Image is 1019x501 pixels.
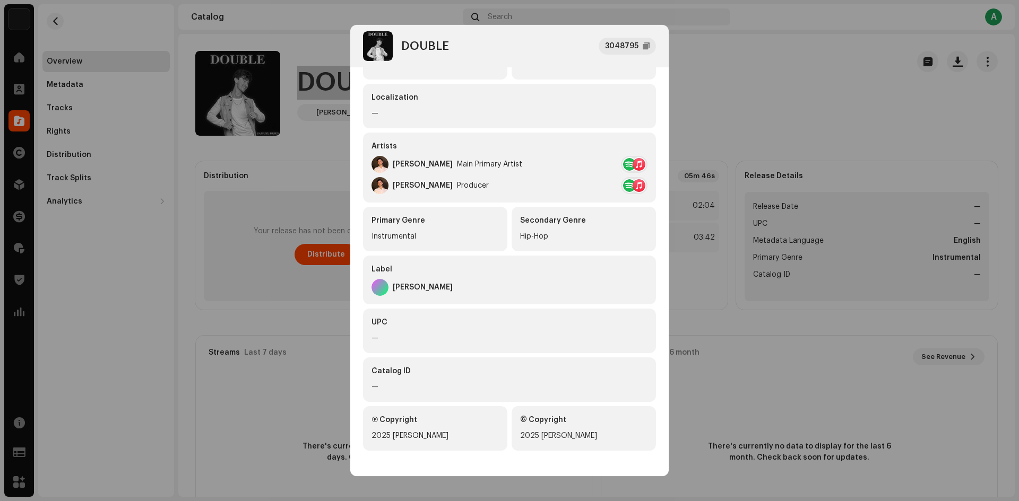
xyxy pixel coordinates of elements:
[372,366,647,376] div: Catalog ID
[372,230,499,243] div: Instrumental
[372,332,647,345] div: —
[372,156,388,173] img: 83918a1e-67c9-49ff-830a-ea12e530404f
[401,40,449,52] div: DOUBLE
[520,415,647,425] div: © Copyright
[372,415,499,425] div: Ⓟ Copyright
[520,230,647,243] div: Hip-Hop
[372,264,647,275] div: Label
[372,317,647,328] div: UPC
[372,107,647,120] div: —
[393,283,453,292] div: [PERSON_NAME]
[457,160,522,169] div: Main Primary Artist
[372,141,647,152] div: Artists
[457,181,489,190] div: Producer
[372,215,499,226] div: Primary Genre
[393,160,453,169] div: [PERSON_NAME]
[372,381,647,393] div: —
[372,177,388,194] img: 83918a1e-67c9-49ff-830a-ea12e530404f
[372,92,647,103] div: Localization
[372,429,499,442] div: 2025 [PERSON_NAME]
[520,429,647,442] div: 2025 [PERSON_NAME]
[605,40,638,52] div: 3048795
[520,215,647,226] div: Secondary Genre
[363,31,393,61] img: ee4ea659-f485-4372-acae-64b9d0a90836
[393,181,453,190] div: [PERSON_NAME]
